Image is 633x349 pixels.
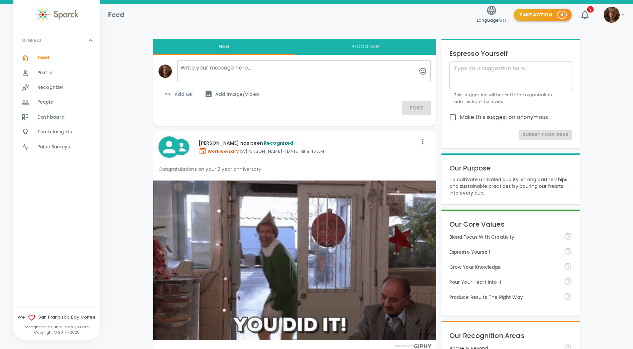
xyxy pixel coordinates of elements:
[474,3,509,27] button: Language:en
[449,219,572,230] p: Our Core Values
[21,37,42,44] p: GENERAL
[13,80,100,95] a: Recognize!
[13,50,100,65] a: Feed
[560,11,564,18] p: 4
[449,279,559,285] p: Pour Your Heart Into It
[13,330,100,335] p: Copyright © 2017 - 2025
[35,7,78,22] img: Sparck logo
[499,16,506,24] span: en
[13,66,100,80] a: Profile
[153,39,295,55] button: Feed
[564,232,572,240] svg: Achieve goals today and innovate for tomorrow
[393,344,433,348] img: Powered by GIPHY
[449,48,572,59] p: Espresso Yourself
[153,39,436,55] div: interaction tabs
[159,166,431,172] p: Congratulations on your 2 year anniversary!
[13,314,100,322] span: We San Francisco Bay Coffee
[454,92,568,105] p: This suggestion will be sent to the organization administrator for review.
[37,54,50,61] span: Feed
[449,264,559,270] p: Grow Your Knowledge
[449,330,572,341] p: Our Recognition Areas
[37,114,65,121] span: Dashboard
[13,95,100,110] a: People
[37,99,53,106] span: People
[13,50,100,157] div: GENERAL
[604,7,620,23] img: Picture of Louann
[37,129,72,135] span: Team Insights
[564,293,572,301] svg: Find success working together and doing the right thing
[449,294,559,301] p: Produce Results The Right Way
[13,30,100,50] div: GENERAL
[564,247,572,255] svg: Share your voice and your ideas
[13,110,100,125] a: Dashboard
[159,65,172,78] img: Picture of Louann
[108,9,125,20] h1: Feed
[514,9,572,21] button: Take Action 4
[449,234,559,240] p: Blend Focus With Creativity
[564,262,572,270] svg: Follow your curiosity and learn together
[295,39,436,55] button: Recognize!
[477,16,506,25] span: Language:
[264,140,295,146] span: Recognized!
[37,70,52,76] span: Profile
[37,144,70,150] span: Pulse Surveys
[564,277,572,285] svg: Come to work to make a difference in your own way
[205,90,259,98] span: Add Image/Video
[449,163,572,173] p: Our Purpose
[587,6,594,13] span: 3
[13,7,100,22] a: Sparck logo
[13,140,100,154] a: Pulse Surveys
[13,324,100,330] p: Recognition as unique as you are!
[13,125,100,139] a: Team Insights
[449,249,559,255] p: Espresso Yourself
[37,84,63,91] span: Recognize!
[164,90,194,98] span: Add GIF
[460,113,548,121] span: Make this suggestion anonymous
[449,176,572,196] p: To cultivate unrivaled quality, strong partnerships and sustainable practices by pouring our hear...
[577,7,593,23] button: 3
[199,148,239,154] span: Workiversary
[199,140,417,146] p: [PERSON_NAME] has been
[199,147,417,155] p: by [PERSON_NAME] • [DATE] at 8:46 AM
